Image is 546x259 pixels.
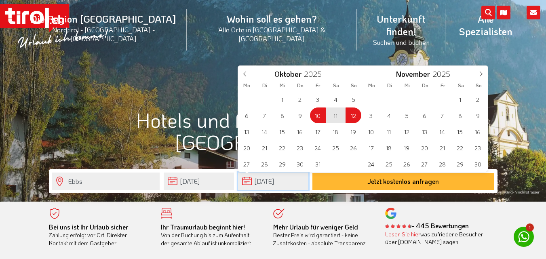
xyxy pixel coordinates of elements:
a: Unterkunft finden!Suchen und buchen [357,4,445,55]
span: November 3, 2025 [363,107,379,123]
span: 1 [526,223,534,232]
span: Oktober 1, 2025 [274,91,290,107]
span: Oktober 8, 2025 [274,107,290,123]
b: Bei uns ist Ihr Urlaub sicher [49,223,128,231]
span: Do [416,83,434,88]
span: November 18, 2025 [381,140,397,156]
span: Mo [238,83,256,88]
span: November 27, 2025 [417,156,432,172]
span: Oktober 4, 2025 [328,91,344,107]
span: November 13, 2025 [417,124,432,139]
span: Oktober 11, 2025 [328,107,344,123]
span: November 20, 2025 [417,140,432,156]
span: Oktober 30, 2025 [292,156,308,172]
span: November 29, 2025 [452,156,468,172]
span: November [396,70,430,78]
span: So [345,83,363,88]
span: Oktober 25, 2025 [328,140,344,156]
span: November 5, 2025 [399,107,415,123]
span: Di [381,83,398,88]
span: Fr [434,83,452,88]
span: Oktober 27, 2025 [239,156,255,172]
span: Oktober 28, 2025 [257,156,272,172]
span: Oktober 19, 2025 [346,124,361,139]
span: Oktober 22, 2025 [274,140,290,156]
span: Oktober 9, 2025 [292,107,308,123]
span: November 26, 2025 [399,156,415,172]
span: Mi [274,83,291,88]
b: Ihr Traumurlaub beginnt hier! [161,223,245,231]
span: Oktober 21, 2025 [257,140,272,156]
span: Oktober 18, 2025 [328,124,344,139]
span: Do [291,83,309,88]
span: November 12, 2025 [399,124,415,139]
span: November 16, 2025 [470,124,486,139]
span: Oktober [274,70,301,78]
div: Bester Preis wird garantiert - keine Zusatzkosten - absolute Transparenz [273,223,373,247]
span: Oktober 15, 2025 [274,124,290,139]
span: Sa [327,83,345,88]
span: November 4, 2025 [381,107,397,123]
input: Year [301,69,328,79]
div: was zufriedene Besucher über [DOMAIN_NAME] sagen [385,230,485,246]
span: Oktober 13, 2025 [239,124,255,139]
span: November 15, 2025 [452,124,468,139]
small: Alle Orte in [GEOGRAPHIC_DATA] & [GEOGRAPHIC_DATA] [196,25,347,43]
span: November 25, 2025 [381,156,397,172]
span: November 30, 2025 [470,156,486,172]
small: Nordtirol - [GEOGRAPHIC_DATA] - [GEOGRAPHIC_DATA] [30,25,177,43]
span: November 19, 2025 [399,140,415,156]
span: November 11, 2025 [381,124,397,139]
span: November 6, 2025 [417,107,432,123]
span: Di [256,83,274,88]
input: Anreise [164,173,234,190]
span: November 2, 2025 [470,91,486,107]
small: Suchen und buchen [367,38,436,46]
input: Year [430,69,457,79]
i: Kontakt [527,6,540,19]
span: Mo [363,83,381,88]
span: Oktober 14, 2025 [257,124,272,139]
span: Oktober 7, 2025 [257,107,272,123]
span: Oktober 29, 2025 [274,156,290,172]
span: Oktober 24, 2025 [310,140,326,156]
span: November 7, 2025 [434,107,450,123]
div: Zahlung erfolgt vor Ort. Direkter Kontakt mit dem Gastgeber [49,223,149,247]
span: November 9, 2025 [470,107,486,123]
input: Abreise [238,173,308,190]
b: - 445 Bewertungen [385,221,469,230]
span: So [470,83,487,88]
a: Lesen Sie hier [385,230,420,238]
button: Jetzt kostenlos anfragen [312,173,494,190]
span: Oktober 23, 2025 [292,140,308,156]
span: Oktober 17, 2025 [310,124,326,139]
span: November 17, 2025 [363,140,379,156]
span: November 23, 2025 [470,140,486,156]
span: Sa [452,83,470,88]
span: Mi [398,83,416,88]
span: November 28, 2025 [434,156,450,172]
span: Oktober 16, 2025 [292,124,308,139]
a: 1 [514,227,534,247]
span: Oktober 31, 2025 [310,156,326,172]
span: Oktober 26, 2025 [346,140,361,156]
span: November 8, 2025 [452,107,468,123]
span: November 10, 2025 [363,124,379,139]
span: Fr [309,83,327,88]
span: November 1, 2025 [452,91,468,107]
span: November 14, 2025 [434,124,450,139]
span: Oktober 5, 2025 [346,91,361,107]
input: Wo soll's hingehen? [52,173,160,190]
span: Oktober 3, 2025 [310,91,326,107]
a: Wohin soll es gehen?Alle Orte in [GEOGRAPHIC_DATA] & [GEOGRAPHIC_DATA] [187,4,357,52]
h1: Hotels und Ferienwohnungen in [GEOGRAPHIC_DATA] [49,109,498,153]
span: Oktober 20, 2025 [239,140,255,156]
span: Oktober 6, 2025 [239,107,255,123]
span: November 21, 2025 [434,140,450,156]
span: November 22, 2025 [452,140,468,156]
span: Oktober 2, 2025 [292,91,308,107]
span: November 24, 2025 [363,156,379,172]
i: Karte öffnen [497,6,510,19]
b: Mehr Urlaub für weniger Geld [273,223,358,231]
div: Von der Buchung bis zum Aufenthalt, der gesamte Ablauf ist unkompliziert [161,223,261,247]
